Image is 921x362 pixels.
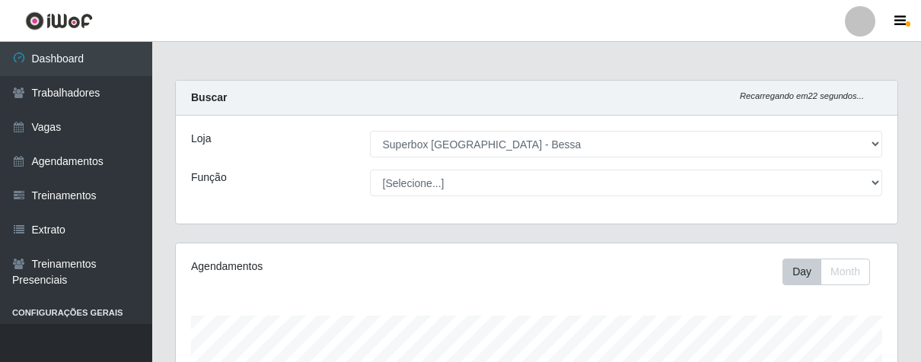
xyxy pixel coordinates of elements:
strong: Buscar [191,91,227,103]
div: First group [782,259,870,285]
div: Agendamentos [191,259,466,275]
button: Month [821,259,870,285]
label: Função [191,170,227,186]
img: CoreUI Logo [25,11,93,30]
button: Day [782,259,821,285]
div: Toolbar with button groups [782,259,882,285]
label: Loja [191,131,211,147]
i: Recarregando em 22 segundos... [740,91,864,100]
